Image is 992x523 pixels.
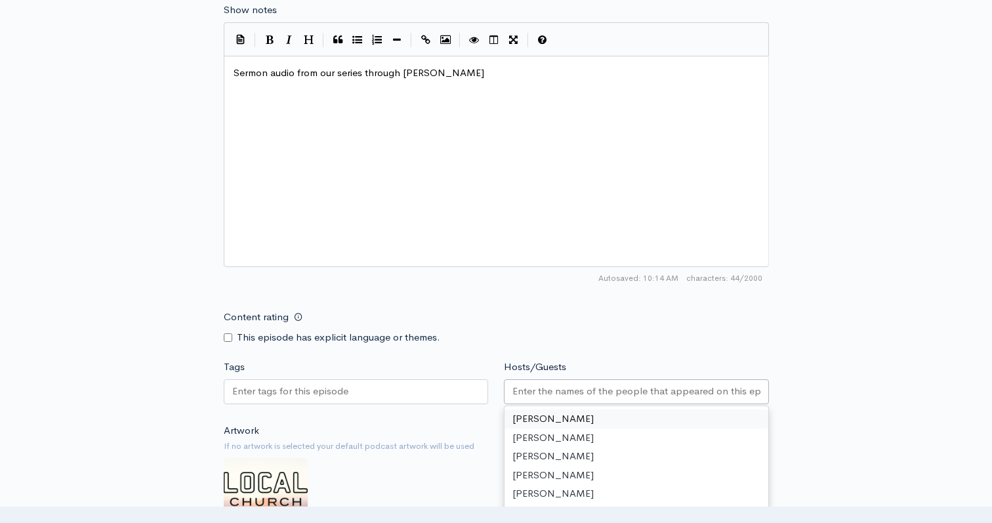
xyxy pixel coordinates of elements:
button: Insert Image [436,30,455,50]
label: Artwork [224,423,259,438]
i: | [527,33,529,48]
div: [PERSON_NAME] [505,484,768,503]
button: Numbered List [367,30,387,50]
label: This episode has explicit language or themes. [237,330,440,345]
button: Insert Horizontal Line [387,30,407,50]
button: Heading [299,30,319,50]
span: Autosaved: 10:14 AM [598,272,678,284]
label: Tags [224,360,245,375]
input: Enter tags for this episode [232,384,350,399]
button: Generic List [348,30,367,50]
button: Toggle Preview [465,30,484,50]
div: [PERSON_NAME] [505,429,768,448]
input: Enter the names of the people that appeared on this episode [512,384,760,399]
label: Show notes [224,3,277,18]
i: | [323,33,324,48]
div: [PERSON_NAME] [505,409,768,429]
button: Create Link [416,30,436,50]
span: 44/2000 [686,272,762,284]
button: Quote [328,30,348,50]
small: If no artwork is selected your default podcast artwork will be used [224,440,769,453]
button: Markdown Guide [533,30,552,50]
label: Hosts/Guests [504,360,566,375]
div: [PERSON_NAME] [505,503,768,522]
i: | [255,33,256,48]
button: Italic [279,30,299,50]
button: Bold [260,30,279,50]
i: | [411,33,412,48]
button: Toggle Side by Side [484,30,504,50]
i: | [459,33,461,48]
button: Insert Show Notes Template [231,29,251,49]
span: Sermon audio from our series through [PERSON_NAME] [234,66,484,79]
button: Toggle Fullscreen [504,30,524,50]
div: [PERSON_NAME] [505,466,768,485]
label: Content rating [224,304,289,331]
div: [PERSON_NAME] [505,447,768,466]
